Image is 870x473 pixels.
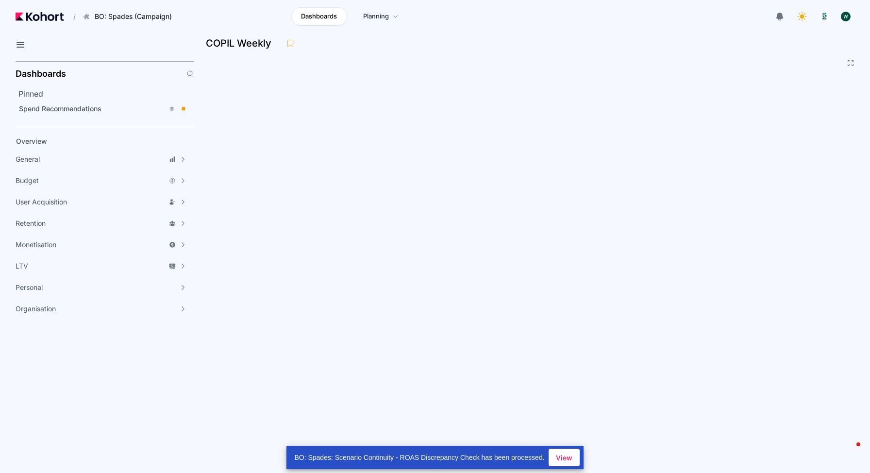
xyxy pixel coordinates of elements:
button: Fullscreen [847,59,854,67]
span: General [16,154,40,164]
img: Kohort logo [16,12,64,21]
img: logo_logo_images_1_20240607072359498299_20240828135028712857.jpeg [820,12,829,21]
button: BO: Spades (Campaign) [78,8,182,25]
span: View [556,453,572,463]
div: BO: Spades: Scenario Continuity - ROAS Discrepancy Check has been processed. [286,446,548,469]
button: View [549,449,580,466]
span: Retention [16,219,46,228]
a: Dashboards [291,7,347,26]
a: Spend Recommendations [16,101,191,116]
span: / [66,12,76,22]
iframe: Intercom live chat [837,440,860,463]
span: Overview [16,137,47,145]
span: LTV [16,261,28,271]
span: Spend Recommendations [19,104,101,113]
h2: Dashboards [16,69,66,78]
a: Planning [353,7,409,26]
span: Monetisation [16,240,56,250]
span: User Acquisition [16,197,67,207]
span: BO: Spades (Campaign) [95,12,172,21]
span: Dashboards [301,12,337,21]
span: Personal [16,283,43,292]
h3: COPIL Weekly [206,38,277,48]
span: Budget [16,176,39,186]
span: Planning [363,12,389,21]
span: Organisation [16,304,56,314]
a: Overview [13,134,178,149]
h2: Pinned [18,88,194,100]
